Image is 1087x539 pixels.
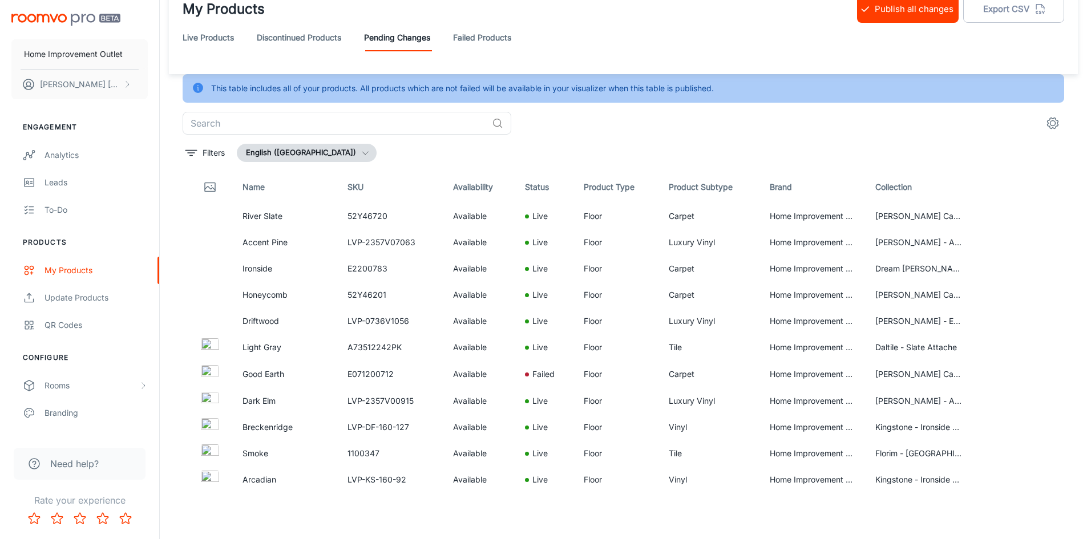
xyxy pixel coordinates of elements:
td: Floor [575,282,660,308]
td: [PERSON_NAME] Carpet - Full Court [866,203,972,229]
th: Brand [761,171,866,203]
div: Branding [45,407,148,419]
td: Available [444,282,516,308]
td: Luxury Vinyl [660,388,761,414]
td: Home Improvement Outlet [761,388,866,414]
p: Live [532,421,548,433]
td: Floor [575,256,660,282]
p: Breckenridge [243,421,330,433]
td: LVP-2357V07063 [338,229,444,256]
td: Luxury Vinyl [660,229,761,256]
td: Home Improvement Outlet [761,256,866,282]
p: Accent Pine [243,236,330,249]
td: Tile [660,493,761,519]
td: Carpet [660,360,761,388]
td: LVP-KS-160-92 [338,467,444,493]
td: Available [444,360,516,388]
button: Rate 1 star [23,507,46,530]
td: LVP-DF-160-127 [338,414,444,440]
td: Available [444,414,516,440]
p: Smoke [243,447,330,460]
p: Arcadian [243,473,330,486]
td: Carpet [660,256,761,282]
td: Home Improvement Outlet [761,440,866,467]
p: Live [532,447,548,460]
th: Collection [866,171,972,203]
td: Available [444,308,516,334]
button: Home Improvement Outlet [11,39,148,69]
td: Florim - [GEOGRAPHIC_DATA] [866,440,972,467]
td: Home Improvement Outlet [761,203,866,229]
p: Live [532,473,548,486]
div: My Products [45,264,148,277]
td: Floor [575,334,660,360]
a: Failed Products [453,24,511,51]
td: Floor [575,493,660,519]
td: Floor [575,308,660,334]
p: Live [532,236,548,249]
td: Daltile - [GEOGRAPHIC_DATA] [866,493,972,519]
td: Available [444,334,516,360]
td: Home Improvement Outlet [761,334,866,360]
p: Live [532,289,548,301]
div: Texts [45,434,148,447]
td: Available [444,493,516,519]
p: [PERSON_NAME] [PERSON_NAME] [40,78,120,91]
td: [PERSON_NAME] - Anvil Plus [866,388,972,414]
td: Dream [PERSON_NAME] Carpet - Sweepstakes [866,256,972,282]
td: Home Improvement Outlet [761,360,866,388]
p: Honeycomb [243,289,330,301]
button: settings [1041,112,1064,135]
td: [PERSON_NAME] Carpet - Full Court [866,282,972,308]
td: Carpet [660,203,761,229]
td: Floor [575,203,660,229]
button: Rate 3 star [68,507,91,530]
th: Product Type [575,171,660,203]
button: [PERSON_NAME] [PERSON_NAME] [11,70,148,99]
td: Home Improvement Outlet [761,229,866,256]
button: Rate 5 star [114,507,137,530]
p: Live [532,210,548,222]
th: Name [233,171,339,203]
td: Home Improvement Outlet [761,493,866,519]
td: Available [444,203,516,229]
td: Floor [575,388,660,414]
button: Rate 4 star [91,507,114,530]
p: Home Improvement Outlet [24,48,123,60]
a: Live Products [183,24,234,51]
td: [PERSON_NAME] - Anvil Plus [866,229,972,256]
td: [PERSON_NAME] - Endura Plus [866,308,972,334]
a: Discontinued Products [257,24,341,51]
p: Dark Elm [243,395,330,407]
div: Update Products [45,291,148,304]
td: A52016162PV [338,493,444,519]
div: Leads [45,176,148,189]
th: Product Subtype [660,171,761,203]
td: Kingstone - Ironside Plus [866,467,972,493]
input: Search [183,112,487,135]
td: Tile [660,334,761,360]
td: E2200783 [338,256,444,282]
div: To-do [45,204,148,216]
td: Floor [575,360,660,388]
p: Live [532,315,548,327]
td: Kingstone - Ironside Plus [866,414,972,440]
td: Available [444,256,516,282]
p: Live [532,395,548,407]
p: Live [532,262,548,275]
p: Ironside [243,262,330,275]
td: Home Improvement Outlet [761,282,866,308]
p: Rate your experience [9,493,150,507]
td: Floor [575,467,660,493]
td: 1100347 [338,440,444,467]
div: Rooms [45,379,139,392]
td: Floor [575,229,660,256]
td: Tile [660,440,761,467]
button: English ([GEOGRAPHIC_DATA]) [237,144,377,162]
td: Home Improvement Outlet [761,414,866,440]
th: Availability [444,171,516,203]
td: LVP-0736V1056 [338,308,444,334]
th: Status [516,171,575,203]
p: Filters [203,147,225,159]
p: Driftwood [243,315,330,327]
